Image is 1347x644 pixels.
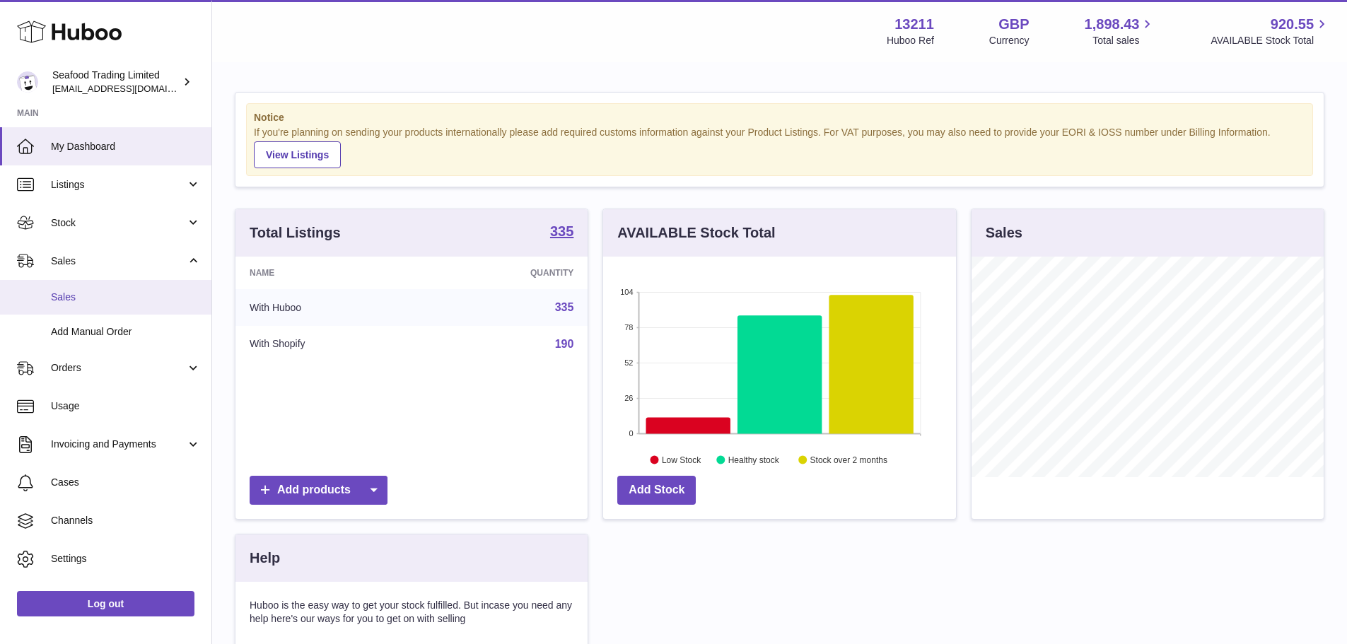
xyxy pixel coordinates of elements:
[617,476,696,505] a: Add Stock
[254,126,1305,168] div: If you're planning on sending your products internationally please add required customs informati...
[1211,34,1330,47] span: AVAILABLE Stock Total
[51,140,201,153] span: My Dashboard
[51,476,201,489] span: Cases
[662,455,701,464] text: Low Stock
[52,69,180,95] div: Seafood Trading Limited
[235,289,426,326] td: With Huboo
[250,549,280,568] h3: Help
[17,71,38,93] img: internalAdmin-13211@internal.huboo.com
[998,15,1029,34] strong: GBP
[625,358,634,367] text: 52
[625,323,634,332] text: 78
[250,223,341,242] h3: Total Listings
[52,83,208,94] span: [EMAIL_ADDRESS][DOMAIN_NAME]
[250,476,387,505] a: Add products
[728,455,780,464] text: Healthy stock
[1271,15,1314,34] span: 920.55
[1092,34,1155,47] span: Total sales
[426,257,588,289] th: Quantity
[550,224,573,238] strong: 335
[51,552,201,566] span: Settings
[887,34,934,47] div: Huboo Ref
[555,301,574,313] a: 335
[51,178,186,192] span: Listings
[1085,15,1140,34] span: 1,898.43
[51,254,186,268] span: Sales
[989,34,1030,47] div: Currency
[51,325,201,339] span: Add Manual Order
[555,338,574,350] a: 190
[617,223,775,242] h3: AVAILABLE Stock Total
[629,429,634,438] text: 0
[620,288,633,296] text: 104
[51,438,186,451] span: Invoicing and Payments
[1211,15,1330,47] a: 920.55 AVAILABLE Stock Total
[550,224,573,241] a: 335
[625,394,634,402] text: 26
[254,111,1305,124] strong: Notice
[250,599,573,626] p: Huboo is the easy way to get your stock fulfilled. But incase you need any help here's our ways f...
[51,399,201,413] span: Usage
[17,591,194,616] a: Log out
[235,257,426,289] th: Name
[254,141,341,168] a: View Listings
[51,291,201,304] span: Sales
[51,216,186,230] span: Stock
[1085,15,1156,47] a: 1,898.43 Total sales
[51,361,186,375] span: Orders
[810,455,887,464] text: Stock over 2 months
[51,514,201,527] span: Channels
[986,223,1022,242] h3: Sales
[235,326,426,363] td: With Shopify
[894,15,934,34] strong: 13211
